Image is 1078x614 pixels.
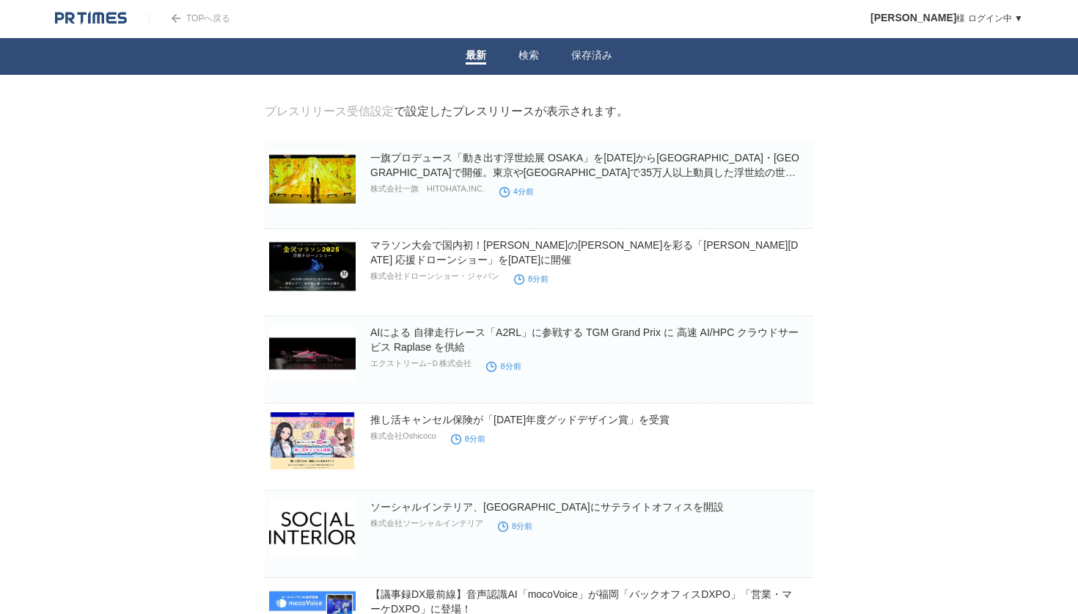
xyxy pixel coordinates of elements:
[269,325,356,382] img: AIによる 自律走行レース「A2RL」に参戦する TGM Grand Prix に 高速 AI/HPC クラウドサービス Raplase を供給
[466,49,486,65] a: 最新
[269,500,356,557] img: ソーシャルインテリア、大阪にサテライトオフィスを開設
[370,183,485,194] p: 株式会社一旗 HITOHATA,INC.
[499,187,534,196] time: 4分前
[370,271,499,282] p: 株式会社ドローンショー・ジャパン
[870,12,956,23] span: [PERSON_NAME]
[269,238,356,295] img: マラソン大会で国内初！金沢城の夜空を彩る「金沢マラソン2025 応援ドローンショー」を10月25日(土)に開催
[370,414,670,425] a: 推し活キャンセル保険が「[DATE]年度グッドデザイン賞」を受賞
[498,522,532,530] time: 8分前
[370,518,483,529] p: 株式会社ソーシャルインテリア
[370,326,799,353] a: AIによる 自律走行レース「A2RL」に参戦する TGM Grand Prix に 高速 AI/HPC クラウドサービス Raplase を供給
[870,13,1023,23] a: [PERSON_NAME]様 ログイン中 ▼
[518,49,539,65] a: 検索
[571,49,612,65] a: 保存済み
[370,239,798,266] a: マラソン大会で国内初！[PERSON_NAME]の[PERSON_NAME]を彩る「[PERSON_NAME][DATE] 応援ドローンショー」を[DATE]に開催
[370,431,436,442] p: 株式会社Oshicoco
[451,434,485,443] time: 8分前
[514,274,549,283] time: 8分前
[172,14,180,23] img: arrow.png
[55,11,127,26] img: logo.png
[265,105,394,117] a: プレスリリース受信設定
[149,13,230,23] a: TOPへ戻る
[370,501,724,513] a: ソーシャルインテリア、[GEOGRAPHIC_DATA]にサテライトオフィスを開設
[370,358,472,369] p: エクストリーム−Ｄ株式会社
[269,150,356,208] img: 一旗プロデュース「動き出す浮世絵展 OSAKA」を2026年1月17日から大阪・梅田で開催。東京やミラノで35万人以上動員した浮世絵の世界に没入できるイマーシブ体感型デジタルアートミュージアム。
[265,104,628,120] div: で設定したプレスリリースが表示されます。
[486,362,521,370] time: 8分前
[269,412,356,469] img: 推し活キャンセル保険が「2025年度グッドデザイン賞」を受賞
[370,152,799,193] a: 一旗プロデュース「動き出す浮世絵展 OSAKA」を[DATE]から[GEOGRAPHIC_DATA]・[GEOGRAPHIC_DATA]で開催。東京や[GEOGRAPHIC_DATA]で35万人...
